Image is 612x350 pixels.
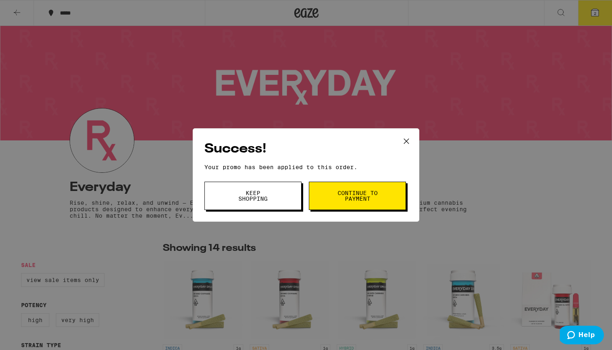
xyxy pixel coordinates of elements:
[560,326,604,346] iframe: Opens a widget where you can find more information
[204,164,408,170] p: Your promo has been applied to this order.
[204,182,302,210] button: Keep Shopping
[309,182,406,210] button: Continue to payment
[204,140,408,158] h2: Success!
[337,190,378,202] span: Continue to payment
[232,190,274,202] span: Keep Shopping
